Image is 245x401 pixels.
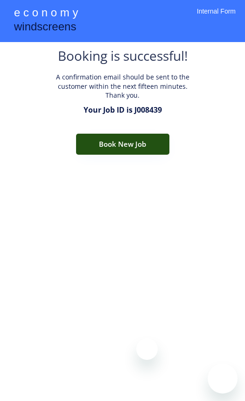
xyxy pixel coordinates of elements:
[14,19,76,37] div: windscreens
[76,134,169,155] button: Book New Job
[197,7,236,28] div: Internal Form
[58,47,188,68] div: Booking is successful!
[136,338,158,360] iframe: Close message
[14,5,78,22] div: e c o n o m y
[208,364,238,394] iframe: Button to launch messaging window
[84,105,162,115] div: Your Job ID is J008439
[53,72,193,100] div: A confirmation email should be sent to the customer within the next fifteen minutes. Thank you.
